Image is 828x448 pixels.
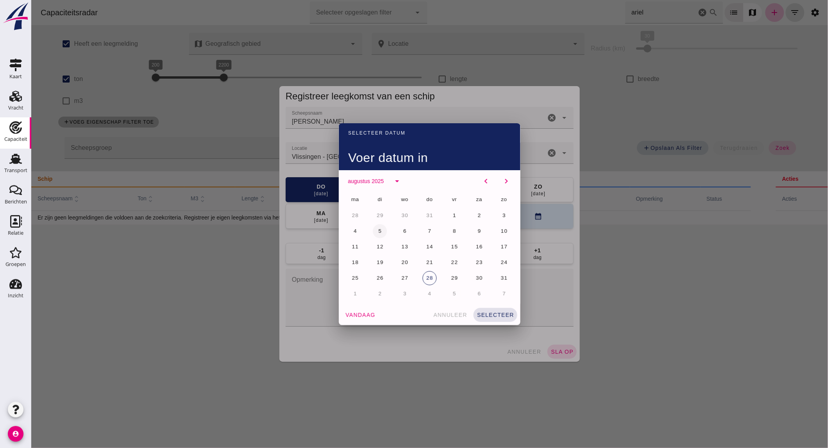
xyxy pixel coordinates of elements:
[4,137,27,142] div: Capaciteit
[5,262,26,267] div: Groepen
[8,426,23,442] i: account_circle
[5,199,27,204] div: Berichten
[8,105,23,110] div: Vracht
[9,74,22,79] div: Kaart
[8,293,23,298] div: Inzicht
[8,230,23,236] div: Relatie
[4,168,27,173] div: Transport
[2,2,30,31] img: logo-small.a267ee39.svg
